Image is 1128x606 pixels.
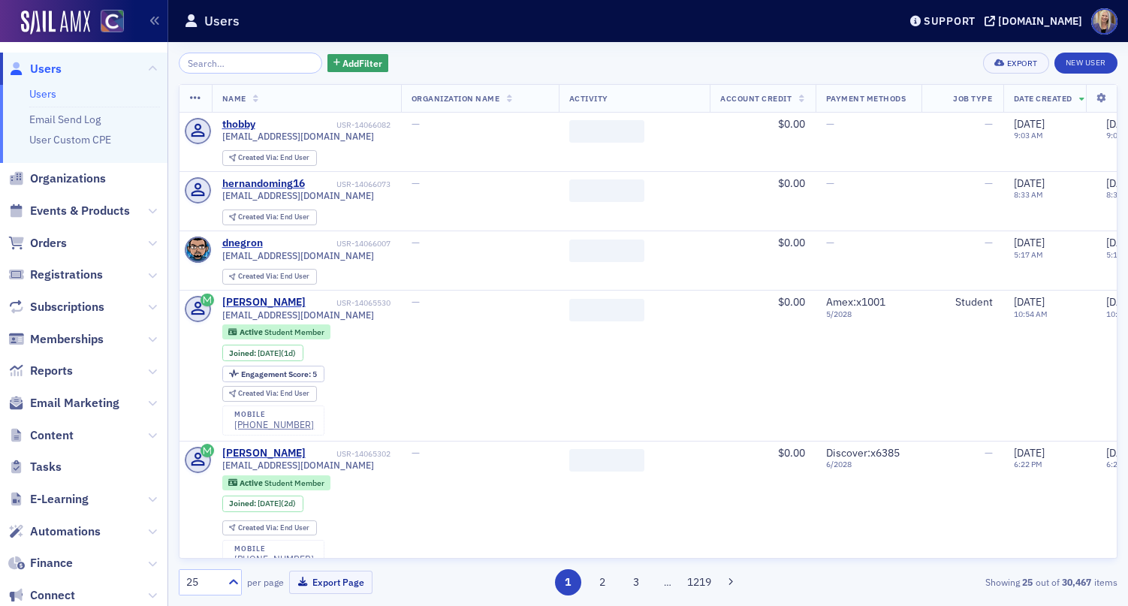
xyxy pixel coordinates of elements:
[1014,236,1045,249] span: [DATE]
[720,93,792,104] span: Account Credit
[222,324,331,339] div: Active: Active: Student Member
[589,569,615,595] button: 2
[258,348,296,358] div: (1d)
[258,499,296,508] div: (2d)
[222,520,317,536] div: Created Via: End User
[1014,93,1072,104] span: Date Created
[21,11,90,35] a: SailAMX
[412,117,420,131] span: —
[222,118,255,131] div: thobby
[30,299,104,315] span: Subscriptions
[8,427,74,444] a: Content
[238,271,280,281] span: Created Via :
[179,53,322,74] input: Search…
[30,491,89,508] span: E-Learning
[308,298,391,308] div: USR-14065530
[222,190,374,201] span: [EMAIL_ADDRESS][DOMAIN_NAME]
[258,498,281,508] span: [DATE]
[238,390,309,398] div: End User
[8,491,89,508] a: E-Learning
[30,203,130,219] span: Events & Products
[258,348,281,358] span: [DATE]
[234,544,314,553] div: mobile
[8,235,67,252] a: Orders
[8,170,106,187] a: Organizations
[29,87,56,101] a: Users
[8,299,104,315] a: Subscriptions
[985,176,993,190] span: —
[238,212,280,222] span: Created Via :
[247,575,284,589] label: per page
[222,150,317,166] div: Created Via: End User
[412,236,420,249] span: —
[932,296,993,309] div: Student
[1054,53,1117,74] a: New User
[826,460,911,469] span: 6 / 2028
[778,446,805,460] span: $0.00
[1014,189,1043,200] time: 8:33 AM
[998,14,1082,28] div: [DOMAIN_NAME]
[412,295,420,309] span: —
[8,267,103,283] a: Registrations
[569,240,644,262] span: ‌
[1014,117,1045,131] span: [DATE]
[985,446,993,460] span: —
[623,569,650,595] button: 3
[8,203,130,219] a: Events & Products
[778,176,805,190] span: $0.00
[222,345,303,361] div: Joined: 2025-10-05 00:00:00
[222,269,317,285] div: Created Via: End User
[29,133,111,146] a: User Custom CPE
[234,419,314,430] a: [PHONE_NUMBER]
[826,176,834,190] span: —
[30,395,119,412] span: Email Marketing
[569,179,644,202] span: ‌
[985,117,993,131] span: —
[289,571,372,594] button: Export Page
[8,459,62,475] a: Tasks
[222,296,306,309] a: [PERSON_NAME]
[1014,309,1048,319] time: 10:54 AM
[238,523,280,532] span: Created Via :
[240,478,264,488] span: Active
[1060,575,1094,589] strong: 30,467
[222,210,317,225] div: Created Via: End User
[241,370,317,378] div: 5
[186,574,219,590] div: 25
[1014,176,1045,190] span: [DATE]
[234,553,314,565] a: [PHONE_NUMBER]
[826,93,906,104] span: Payment Methods
[222,237,263,250] a: dnegron
[238,154,309,162] div: End User
[229,348,258,358] span: Joined :
[8,331,104,348] a: Memberships
[240,327,264,337] span: Active
[569,299,644,321] span: ‌
[222,366,324,382] div: Engagement Score: 5
[238,273,309,281] div: End User
[265,239,391,249] div: USR-14066007
[30,587,75,604] span: Connect
[30,523,101,540] span: Automations
[8,61,62,77] a: Users
[30,235,67,252] span: Orders
[238,213,309,222] div: End User
[8,395,119,412] a: Email Marketing
[222,177,305,191] div: hernandoming16
[1091,8,1117,35] span: Profile
[1014,446,1045,460] span: [DATE]
[238,388,280,398] span: Created Via :
[342,56,382,70] span: Add Filter
[30,170,106,187] span: Organizations
[8,555,73,571] a: Finance
[222,131,374,142] span: [EMAIL_ADDRESS][DOMAIN_NAME]
[222,475,331,490] div: Active: Active: Student Member
[657,575,678,589] span: …
[228,478,324,487] a: Active Student Member
[778,117,805,131] span: $0.00
[264,478,324,488] span: Student Member
[264,327,324,337] span: Student Member
[826,309,911,319] span: 5 / 2028
[30,61,62,77] span: Users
